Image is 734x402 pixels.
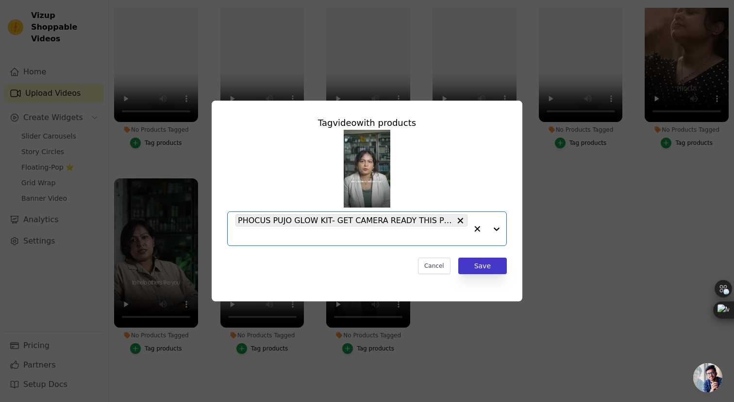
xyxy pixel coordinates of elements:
[418,258,450,274] button: Cancel
[344,130,390,208] img: reel-preview-kdpxzx-ye.myshopify.com-3709687456073834449_12045246128.jpeg
[227,116,507,130] div: Tag video with products
[238,214,453,227] span: PHOCUS PUJO GLOW KIT- GET CAMERA READY THIS PUJO
[693,363,722,392] a: Open chat
[458,258,507,274] button: Save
